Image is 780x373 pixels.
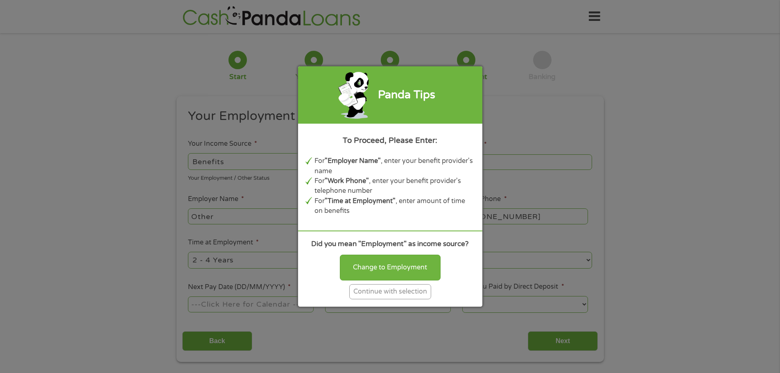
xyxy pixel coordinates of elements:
div: Did you mean "Employment" as income source? [305,239,475,249]
li: For , enter your benefit provider's name [314,156,475,176]
div: To Proceed, Please Enter: [305,135,475,146]
li: For , enter amount of time on benefits [314,196,475,216]
img: green-panda-phone.png [337,70,371,120]
li: For , enter your benefit provider's telephone number [314,176,475,196]
div: Panda Tips [378,87,435,104]
div: Change to Employment [340,255,441,280]
b: "Work Phone" [325,177,369,185]
b: "Time at Employment" [325,197,396,205]
b: "Employer Name" [325,157,381,165]
div: Continue with selection [349,284,431,299]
